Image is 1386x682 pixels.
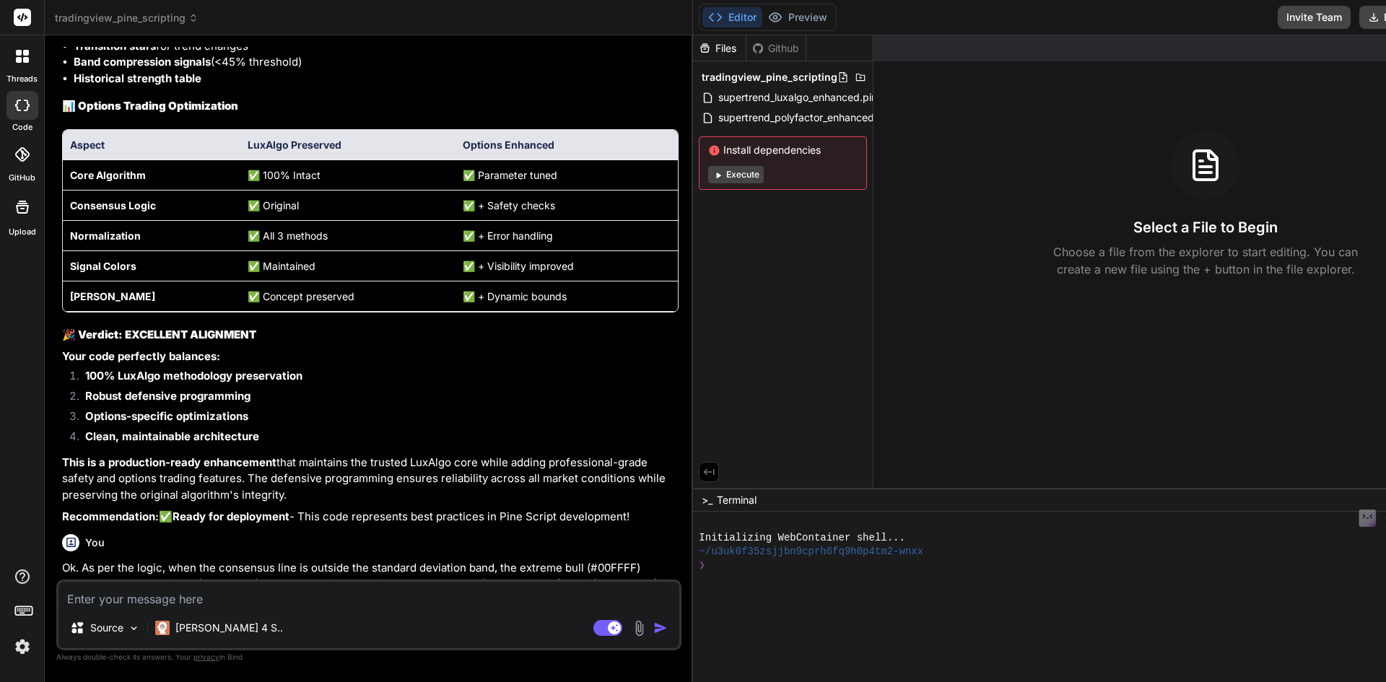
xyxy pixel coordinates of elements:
[128,622,140,634] img: Pick Models
[193,652,219,661] span: privacy
[456,250,678,281] td: ✅ + Visibility improved
[70,199,156,211] strong: Consensus Logic
[699,531,905,545] span: Initializing WebContainer shell...
[62,510,159,523] strong: Recommendation:
[10,634,35,659] img: settings
[62,99,238,113] strong: 📊 Options Trading Optimization
[85,409,248,423] strong: Options-specific optimizations
[456,159,678,190] td: ✅ Parameter tuned
[463,139,554,151] strong: Options Enhanced
[240,220,456,250] td: ✅ All 3 methods
[702,70,837,84] span: tradingview_pine_scripting
[240,281,456,311] td: ✅ Concept preserved
[85,429,259,443] strong: Clean, maintainable architecture
[6,73,38,85] label: threads
[248,139,341,151] strong: LuxAlgo Preserved
[699,545,923,559] span: ~/u3uk0f35zsjjbn9cprh6fq9h0p4tm2-wnxx
[175,621,283,635] p: [PERSON_NAME] 4 S..
[85,389,250,403] strong: Robust defensive programming
[708,143,858,157] span: Install dependencies
[56,650,681,664] p: Always double-check its answers. Your in Bind
[12,121,32,134] label: code
[456,281,678,311] td: ✅ + Dynamic bounds
[456,220,678,250] td: ✅ + Error handling
[74,71,201,85] strong: Historical strength table
[62,455,276,469] strong: This is a production-ready enhancement
[62,328,256,341] strong: 🎉 Verdict: EXCELLENT ALIGNMENT
[9,172,35,184] label: GitHub
[1044,243,1367,278] p: Choose a file from the explorer to start editing. You can create a new file using the + button in...
[62,455,679,504] p: that maintains the trusted LuxAlgo core while adding professional-grade safety and options tradin...
[74,54,679,71] li: (<45% threshold)
[746,41,806,56] div: Github
[74,39,156,53] strong: Transition stars
[708,166,764,183] button: Execute
[702,493,712,507] span: >_
[62,349,220,363] strong: Your code perfectly balances:
[173,510,289,523] strong: Ready for deployment
[90,621,123,635] p: Source
[717,89,884,106] span: supertrend_luxalgo_enhanced.pine
[699,559,706,572] span: ❯
[456,190,678,220] td: ✅ + Safety checks
[70,229,141,242] strong: Normalization
[762,7,833,27] button: Preview
[70,169,146,181] strong: Core Algorithm
[70,260,136,272] strong: Signal Colors
[240,159,456,190] td: ✅ 100% Intact
[240,250,456,281] td: ✅ Maintained
[155,621,170,635] img: Claude 4 Sonnet
[631,620,648,637] img: attachment
[9,226,36,238] label: Upload
[1278,6,1351,29] button: Invite Team
[85,369,302,382] strong: 100% LuxAlgo methodology preservation
[55,11,199,25] span: tradingview_pine_scripting
[702,7,762,27] button: Editor
[74,55,211,69] strong: Band compression signals
[62,509,679,525] p: ✅ - This code represents best practices in Pine Script development!
[1133,217,1278,237] h3: Select a File to Begin
[85,535,105,550] h6: You
[240,190,456,220] td: ✅ Original
[70,290,155,302] strong: [PERSON_NAME]
[693,41,746,56] div: Files
[653,621,668,635] img: icon
[717,109,899,126] span: supertrend_polyfactor_enhanced.pine
[717,493,757,507] span: Terminal
[70,139,105,151] strong: Aspect
[62,560,679,625] p: Ok. As per the logic, when the consensus line is outside the standard deviation band, the extreme...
